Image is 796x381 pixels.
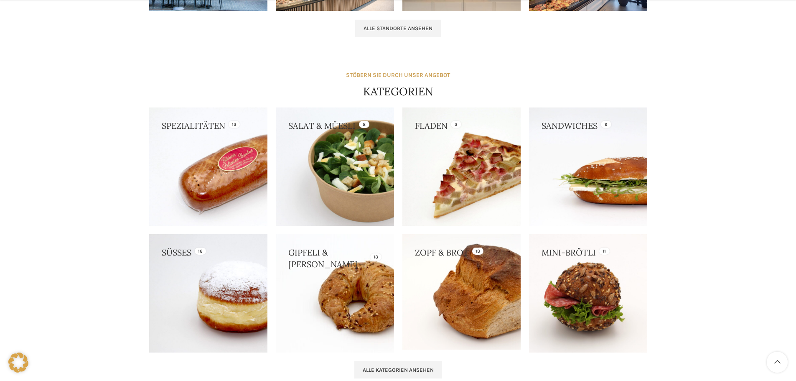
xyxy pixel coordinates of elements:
[364,25,432,32] span: Alle Standorte ansehen
[346,71,450,80] div: STÖBERN SIE DURCH UNSER ANGEBOT
[767,352,788,373] a: Scroll to top button
[363,84,433,99] h4: KATEGORIEN
[355,20,441,37] a: Alle Standorte ansehen
[363,367,434,373] span: Alle Kategorien ansehen
[354,361,442,378] a: Alle Kategorien ansehen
